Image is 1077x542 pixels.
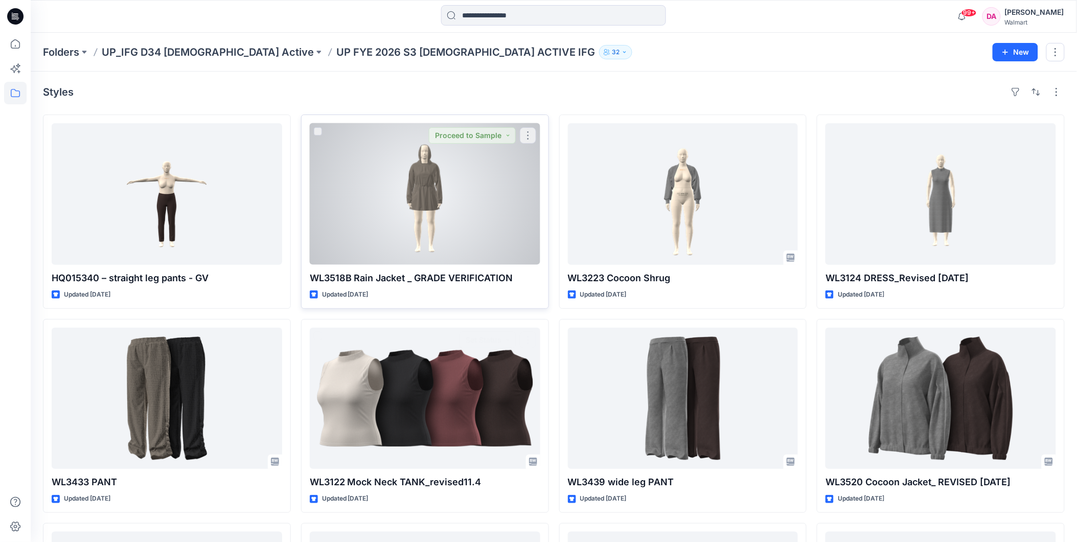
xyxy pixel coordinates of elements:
[310,271,540,285] p: WL3518B Rain Jacket _ GRADE VERIFICATION
[826,271,1056,285] p: WL3124 DRESS_Revised [DATE]
[52,475,282,489] p: WL3433 PANT
[568,328,798,469] a: WL3439 wide leg PANT
[310,123,540,265] a: WL3518B Rain Jacket _ GRADE VERIFICATION
[64,289,110,300] p: Updated [DATE]
[961,9,977,17] span: 99+
[1005,6,1064,18] div: [PERSON_NAME]
[982,7,1001,26] div: DA
[64,493,110,504] p: Updated [DATE]
[310,475,540,489] p: WL3122 Mock Neck TANK_revised11.4
[826,123,1056,265] a: WL3124 DRESS_Revised 11-01-24
[336,45,595,59] p: UP FYE 2026 S3 [DEMOGRAPHIC_DATA] ACTIVE IFG
[568,271,798,285] p: WL3223 Cocoon Shrug
[322,289,369,300] p: Updated [DATE]
[102,45,314,59] a: UP_IFG D34 [DEMOGRAPHIC_DATA] Active
[322,493,369,504] p: Updated [DATE]
[568,123,798,265] a: WL3223 Cocoon Shrug
[568,475,798,489] p: WL3439 wide leg PANT
[52,328,282,469] a: WL3433 PANT
[1005,18,1064,26] div: Walmart
[612,47,620,58] p: 32
[993,43,1038,61] button: New
[52,123,282,265] a: HQ015340 – straight leg pants - GV
[826,328,1056,469] a: WL3520 Cocoon Jacket_ REVISED 11-4-24
[52,271,282,285] p: HQ015340 – straight leg pants - GV
[838,289,884,300] p: Updated [DATE]
[310,328,540,469] a: WL3122 Mock Neck TANK_revised11.4
[599,45,632,59] button: 32
[43,86,74,98] h4: Styles
[838,493,884,504] p: Updated [DATE]
[580,493,627,504] p: Updated [DATE]
[43,45,79,59] a: Folders
[580,289,627,300] p: Updated [DATE]
[826,475,1056,489] p: WL3520 Cocoon Jacket_ REVISED [DATE]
